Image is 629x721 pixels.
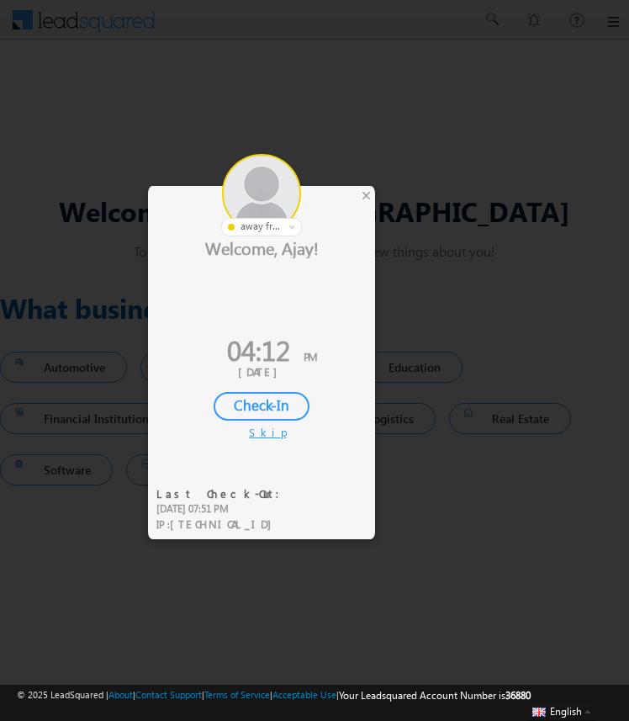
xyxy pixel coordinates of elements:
[249,425,274,440] div: Skip
[108,689,133,700] a: About
[135,689,202,700] a: Contact Support
[156,501,290,517] div: [DATE] 07:51 PM
[170,517,280,531] span: [TECHNICAL_ID]
[161,364,362,379] div: [DATE]
[17,687,531,703] span: © 2025 LeadSquared | | | | |
[156,486,290,501] div: Last Check-Out:
[214,392,309,421] div: Check-In
[528,701,595,721] button: English
[505,689,531,702] span: 36880
[156,517,290,533] div: IP :
[227,331,290,368] span: 04:12
[357,186,375,204] div: ×
[148,236,375,258] div: Welcome, Ajay!
[240,219,282,234] span: away from keyboard
[204,689,270,700] a: Terms of Service
[550,705,582,718] span: English
[272,689,336,700] a: Acceptable Use
[304,349,317,363] span: PM
[339,689,531,702] span: Your Leadsquared Account Number is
